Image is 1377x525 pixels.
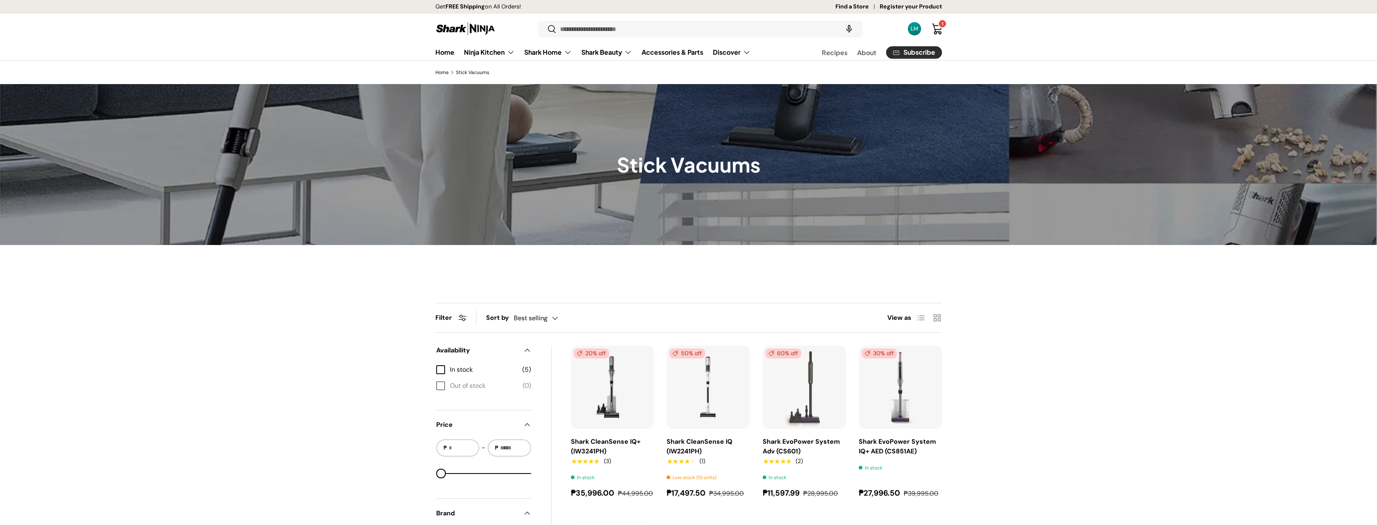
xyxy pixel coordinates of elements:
summary: Price [436,410,531,439]
a: Shark EvoPower System IQ+ AED (CS851AE) [859,437,936,455]
img: Shark Ninja Philippines [435,21,496,37]
span: In stock [450,365,517,375]
summary: Shark Beauty [577,44,637,60]
span: (5) [522,365,531,375]
summary: Shark Home [519,44,577,60]
span: View as [887,313,911,323]
a: Subscribe [886,46,942,59]
img: shark-cleansense-auto-empty-dock-iw3241ae-full-view-sharkninja-philippines [571,346,654,429]
span: 1 [942,21,943,27]
a: Shark CleanSense IQ+ (IW3241PH) [571,437,640,455]
a: Find a Store [835,2,880,11]
span: Brand [436,509,518,518]
span: ₱ [443,444,448,452]
a: Discover [713,44,751,60]
span: Out of stock [450,381,518,391]
p: Get on All Orders! [435,2,521,11]
a: Shark CleanSense IQ+ (IW3241PH) [571,346,654,429]
button: Best selling [514,311,574,325]
a: Shark CleanSense IQ (IW2241PH) [667,437,733,455]
strong: FREE Shipping [445,3,485,10]
summary: Discover [708,44,755,60]
a: Accessories & Parts [642,44,703,60]
a: Home [435,44,454,60]
span: Price [436,420,518,430]
a: Recipes [822,45,848,60]
a: Home [435,70,449,75]
nav: Primary [435,44,751,60]
span: - [482,443,485,453]
span: 20% off [574,348,609,358]
span: Subscribe [903,49,935,56]
a: Shark EvoPower System IQ+ AED (CS851AE) [859,346,942,429]
a: Stick Vacuums [456,70,489,75]
summary: Ninja Kitchen [459,44,519,60]
nav: Breadcrumbs [435,69,942,76]
a: Shark EvoPower System Adv (CS601) [763,346,846,429]
nav: Secondary [802,44,942,60]
a: Register your Product [880,2,942,11]
span: (0) [523,381,531,391]
span: 60% off [765,348,801,358]
span: Filter [435,313,452,322]
h1: Stick Vacuums [617,152,761,177]
a: Shark CleanSense IQ (IW2241PH) [667,346,750,429]
a: Shark Home [524,44,572,60]
span: Best selling [514,314,548,322]
button: Filter [435,313,466,322]
a: About [857,45,876,60]
a: LM [906,20,923,38]
span: 50% off [669,348,705,358]
a: Shark Beauty [581,44,632,60]
speech-search-button: Search by voice [836,20,862,38]
label: Sort by [486,313,514,323]
img: shark-kion-iw2241-full-view-shark-ninja-philippines [667,346,750,429]
span: Availability [436,346,518,355]
span: 30% off [862,348,897,358]
summary: Availability [436,336,531,365]
span: ₱ [494,444,499,452]
a: Shark EvoPower System Adv (CS601) [763,437,840,455]
div: LM [910,25,919,33]
a: Ninja Kitchen [464,44,515,60]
